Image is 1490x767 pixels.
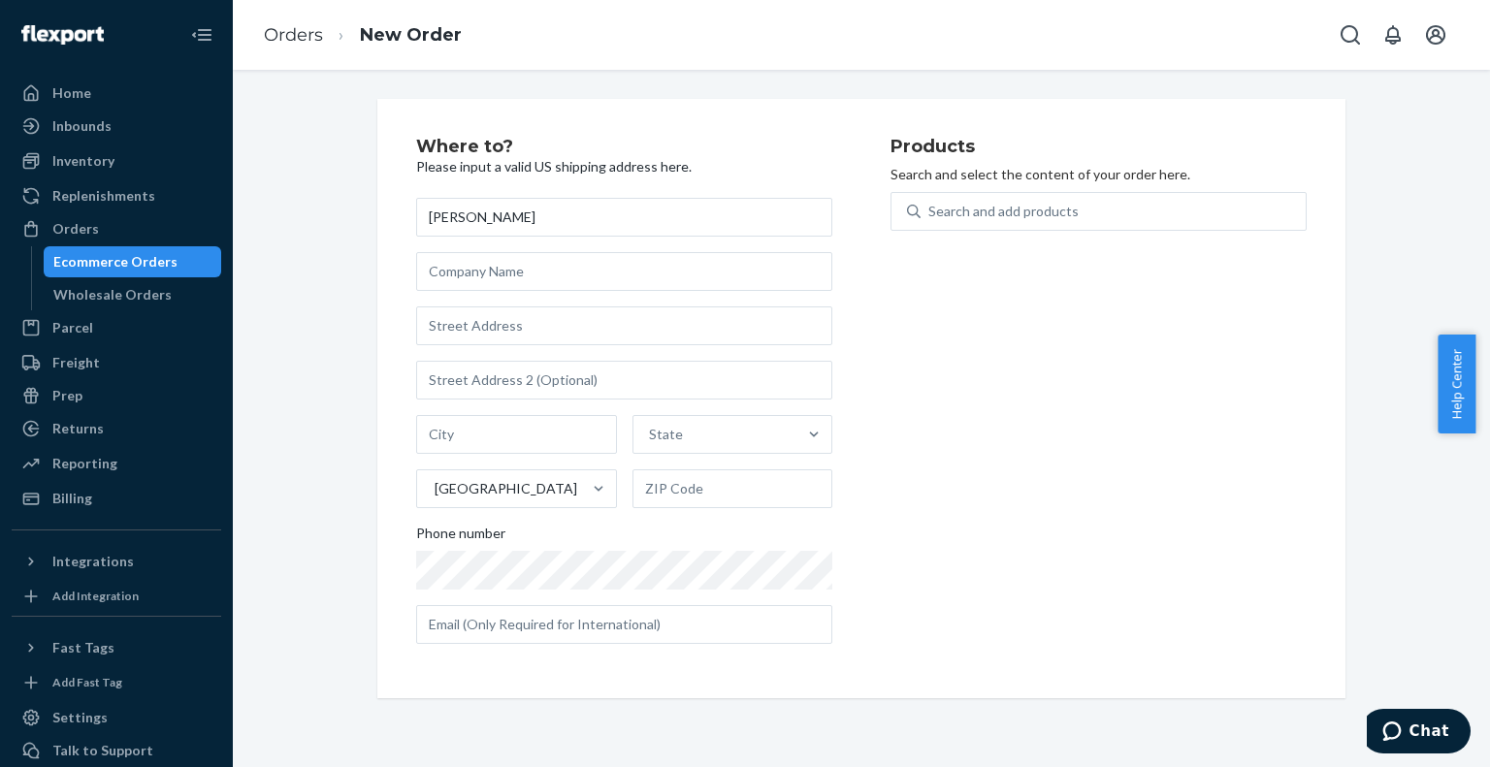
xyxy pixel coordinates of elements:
input: ZIP Code [632,469,833,508]
div: Freight [52,353,100,372]
input: [GEOGRAPHIC_DATA] [433,479,435,498]
a: Add Integration [12,585,221,608]
input: First & Last Name [416,198,832,237]
a: Ecommerce Orders [44,246,222,277]
input: Street Address 2 (Optional) [416,361,832,399]
a: Freight [12,347,221,378]
span: Phone number [416,524,505,551]
div: Talk to Support [52,741,153,760]
div: Orders [52,219,99,239]
input: Street Address [416,306,832,345]
a: Inbounds [12,111,221,142]
div: Parcel [52,318,93,337]
a: Inventory [12,145,221,176]
a: Orders [264,24,323,46]
div: Billing [52,489,92,508]
button: Integrations [12,546,221,577]
button: Open notifications [1374,16,1412,54]
div: Settings [52,708,108,727]
div: Home [52,83,91,103]
div: Wholesale Orders [53,285,172,304]
div: Reporting [52,454,117,473]
a: Wholesale Orders [44,279,222,310]
input: Company Name [416,252,832,291]
a: New Order [360,24,462,46]
button: Fast Tags [12,632,221,663]
a: Reporting [12,448,221,479]
a: Orders [12,213,221,244]
iframe: Opens a widget where you can chat to one of our agents [1367,709,1471,757]
p: Please input a valid US shipping address here. [416,157,832,176]
div: Inventory [52,151,114,171]
input: Email (Only Required for International) [416,605,832,644]
a: Returns [12,413,221,444]
div: Returns [52,419,104,438]
a: Replenishments [12,180,221,211]
input: City [416,415,617,454]
div: Integrations [52,552,134,571]
a: Prep [12,380,221,411]
div: Ecommerce Orders [53,252,178,272]
div: Prep [52,386,82,405]
a: Add Fast Tag [12,671,221,694]
div: Fast Tags [52,638,114,657]
h2: Products [891,138,1307,157]
h2: Where to? [416,138,832,157]
div: [GEOGRAPHIC_DATA] [435,479,577,498]
a: Parcel [12,312,221,343]
button: Talk to Support [12,735,221,766]
img: Flexport logo [21,25,104,45]
button: Open Search Box [1331,16,1370,54]
div: State [649,425,683,444]
a: Settings [12,702,221,733]
div: Add Fast Tag [52,674,122,690]
p: Search and select the content of your order here. [891,165,1307,184]
button: Close Navigation [182,16,221,54]
a: Home [12,78,221,109]
div: Replenishments [52,186,155,206]
button: Open account menu [1416,16,1455,54]
div: Search and add products [928,202,1079,221]
button: Help Center [1438,335,1475,433]
div: Add Integration [52,588,139,604]
div: Inbounds [52,116,112,136]
ol: breadcrumbs [248,7,477,64]
a: Billing [12,483,221,514]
